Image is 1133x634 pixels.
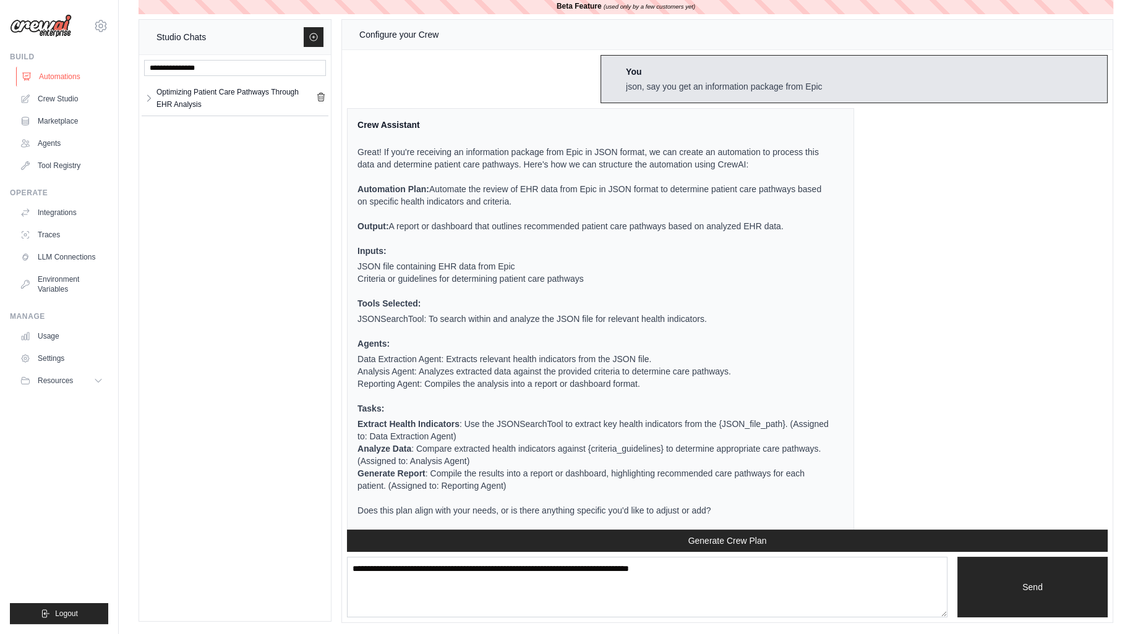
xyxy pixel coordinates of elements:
[357,418,829,442] li: : Use the JSONSearchTool to extract key health indicators from the {JSON_file_path}. (Assigned to...
[15,326,108,346] a: Usage
[357,365,829,378] li: Analysis Agent: Analyzes extracted data against the provided criteria to determine care pathways.
[357,504,829,517] p: Does this plan align with your needs, or is there anything specific you'd like to adjust or add?
[156,30,206,44] div: Studio Chats
[357,273,829,285] li: Criteria or guidelines for determining patient care pathways
[38,376,73,386] span: Resources
[626,66,823,78] div: You
[357,146,829,171] p: Great! If you're receiving an information package from Epic in JSON format, we can create an auto...
[16,67,109,87] a: Automations
[357,184,429,194] strong: Automation Plan:
[15,349,108,368] a: Settings
[10,14,72,38] img: Logo
[357,468,425,478] strong: Generate Report
[357,419,460,429] strong: Extract Health Indicators
[357,444,411,454] strong: Analyze Data
[347,530,1108,552] button: Generate Crew Plan
[957,557,1108,617] button: Send
[357,467,829,492] li: : Compile the results into a report or dashboard, highlighting recommended care pathways for each...
[10,603,108,624] button: Logout
[15,269,108,299] a: Environment Variables
[15,225,108,245] a: Traces
[10,188,108,198] div: Operate
[604,3,695,10] i: (used only by a few customers yet)
[15,247,108,267] a: LLM Connections
[357,220,829,232] p: A report or dashboard that outlines recommended patient care pathways based on analyzed EHR data.
[154,86,316,111] a: Optimizing Patient Care Pathways Through EHR Analysis
[10,311,108,321] div: Manage
[357,313,829,325] li: JSONSearchTool: To search within and analyze the JSON file for relevant health indicators.
[357,183,829,208] p: Automate the review of EHR data from Epic in JSON format to determine patient care pathways based...
[15,203,108,222] a: Integrations
[15,371,108,391] button: Resources
[357,404,384,413] strong: Tasks:
[15,89,108,109] a: Crew Studio
[357,339,390,349] strong: Agents:
[357,442,829,467] li: : Compare extracted health indicators against {criteria_guidelines} to determine appropriate care...
[357,353,829,365] li: Data Extraction Agent: Extracts relevant health indicators from the JSON file.
[357,298,421,308] strong: Tools Selected:
[626,80,823,93] div: json, say you get an information package from Epic
[15,156,108,175] a: Tool Registry
[357,119,829,131] div: Crew Assistant
[15,133,108,153] a: Agents
[357,378,829,390] li: Reporting Agent: Compiles the analysis into a report or dashboard format.
[357,246,387,256] strong: Inputs:
[15,111,108,131] a: Marketplace
[55,609,78,619] span: Logout
[357,260,829,273] li: JSON file containing EHR data from Epic
[557,2,602,11] b: Beta Feature
[359,27,438,42] div: Configure your Crew
[10,52,108,62] div: Build
[357,221,389,231] strong: Output:
[156,86,316,111] div: Optimizing Patient Care Pathways Through EHR Analysis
